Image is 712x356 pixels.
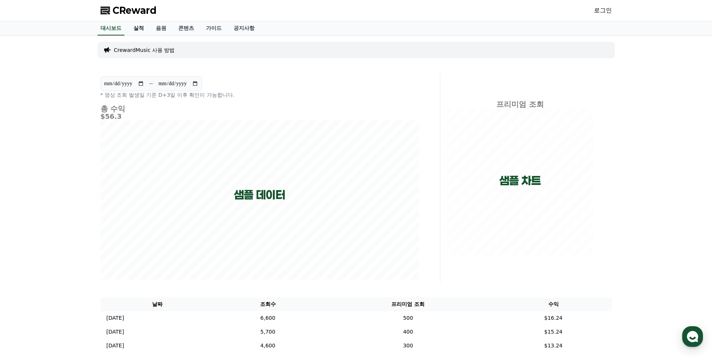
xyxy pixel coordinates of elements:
[114,46,175,54] a: CrewardMusic 사용 방법
[115,248,124,254] span: 설정
[172,21,200,35] a: 콘텐츠
[234,188,285,202] p: 샘플 데이터
[101,4,157,16] a: CReward
[2,237,49,256] a: 홈
[68,248,77,254] span: 대화
[107,328,124,336] p: [DATE]
[96,237,144,256] a: 설정
[215,339,321,353] td: 4,600
[215,325,321,339] td: 5,700
[127,21,150,35] a: 실적
[321,297,495,311] th: 프리미엄 조회
[49,237,96,256] a: 대화
[101,105,419,113] h4: 총 수익
[495,311,612,325] td: $16.24
[98,21,124,35] a: 대시보드
[112,4,157,16] span: CReward
[107,342,124,350] p: [DATE]
[495,297,612,311] th: 수익
[150,21,172,35] a: 음원
[101,297,215,311] th: 날짜
[321,339,495,353] td: 300
[321,325,495,339] td: 400
[446,100,594,108] h4: 프리미엄 조회
[24,248,28,254] span: 홈
[495,325,612,339] td: $15.24
[200,21,228,35] a: 가이드
[107,314,124,322] p: [DATE]
[101,113,419,120] h5: $56.3
[101,91,419,99] p: * 영상 조회 발생일 기준 D+3일 이후 확인이 가능합니다.
[215,297,321,311] th: 조회수
[149,79,154,88] p: ~
[594,6,612,15] a: 로그인
[228,21,261,35] a: 공지사항
[321,311,495,325] td: 500
[499,174,541,188] p: 샘플 차트
[495,339,612,353] td: $13.24
[215,311,321,325] td: 6,600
